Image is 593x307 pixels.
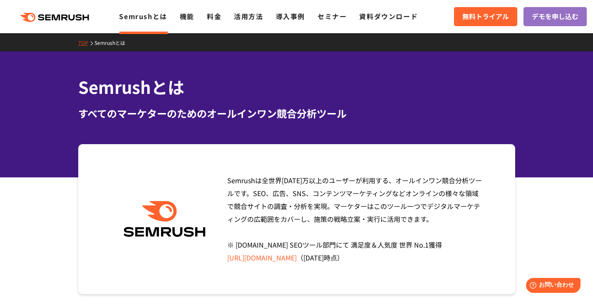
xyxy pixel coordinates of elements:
[234,11,263,21] a: 活用方法
[359,11,418,21] a: 資料ダウンロード
[119,201,210,237] img: Semrush
[532,11,578,22] span: デモを申し込む
[119,11,167,21] a: Semrushとは
[524,7,587,26] a: デモを申し込む
[180,11,194,21] a: 機能
[78,75,515,99] h1: Semrushとは
[462,11,509,22] span: 無料トライアル
[78,106,515,121] div: すべてのマーケターのためのオールインワン競合分析ツール
[318,11,347,21] a: セミナー
[454,7,517,26] a: 無料トライアル
[78,39,94,46] a: TOP
[519,275,584,298] iframe: Help widget launcher
[227,175,482,263] span: Semrushは全世界[DATE]万以上のユーザーが利用する、オールインワン競合分析ツールです。SEO、広告、SNS、コンテンツマーケティングなどオンラインの様々な領域で競合サイトの調査・分析を...
[276,11,305,21] a: 導入事例
[207,11,221,21] a: 料金
[94,39,132,46] a: Semrushとは
[227,253,297,263] a: [URL][DOMAIN_NAME]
